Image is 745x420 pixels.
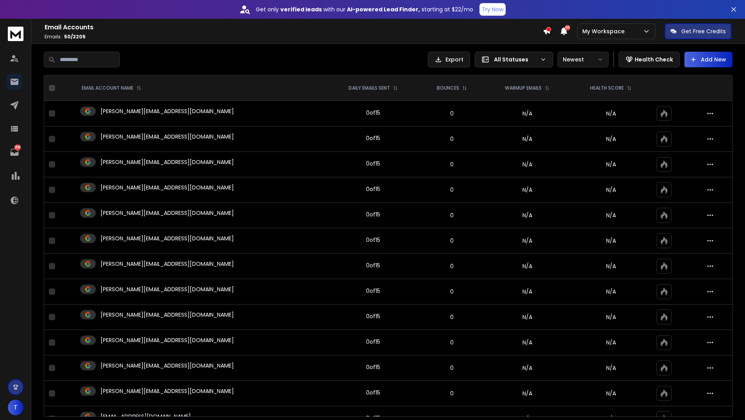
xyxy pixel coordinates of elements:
p: 0 [424,160,479,168]
button: T [8,400,23,415]
p: N/A [575,339,647,346]
p: N/A [575,110,647,117]
p: Health Check [635,56,673,63]
p: Emails : [45,34,543,40]
p: 0 [424,262,479,270]
div: 0 of 15 [366,338,380,346]
td: N/A [484,254,570,279]
p: 0 [424,186,479,194]
p: BOUNCES [437,85,459,91]
p: 1461 [14,144,21,151]
p: [PERSON_NAME][EMAIL_ADDRESS][DOMAIN_NAME] [101,285,234,293]
div: 0 of 15 [366,160,380,168]
div: 0 of 15 [366,261,380,269]
p: [PERSON_NAME][EMAIL_ADDRESS][DOMAIN_NAME] [101,158,234,166]
p: [PERSON_NAME][EMAIL_ADDRESS][DOMAIN_NAME] [101,387,234,395]
td: N/A [484,203,570,228]
div: EMAIL ACCOUNT NAME [82,85,141,91]
p: N/A [575,237,647,245]
p: Get only with our starting at $22/mo [256,5,473,13]
img: logo [8,27,23,41]
p: [PERSON_NAME][EMAIL_ADDRESS][DOMAIN_NAME] [101,133,234,141]
p: 0 [424,364,479,372]
strong: verified leads [280,5,322,13]
div: 0 of 15 [366,211,380,218]
span: 50 / 2205 [64,33,86,40]
div: 0 of 15 [366,134,380,142]
p: 0 [424,135,479,143]
div: 0 of 15 [366,312,380,320]
button: Try Now [479,3,506,16]
p: N/A [575,389,647,397]
p: 0 [424,211,479,219]
td: N/A [484,228,570,254]
td: N/A [484,279,570,305]
button: Export [428,52,470,67]
td: N/A [484,381,570,406]
p: [PERSON_NAME][EMAIL_ADDRESS][DOMAIN_NAME] [101,209,234,217]
button: Get Free Credits [665,23,731,39]
p: N/A [575,211,647,219]
td: N/A [484,126,570,152]
div: 0 of 15 [366,185,380,193]
p: My Workspace [582,27,628,35]
p: 0 [424,339,479,346]
td: N/A [484,177,570,203]
div: 0 of 15 [366,109,380,117]
p: All Statuses [494,56,537,63]
td: N/A [484,152,570,177]
div: 0 of 15 [366,363,380,371]
a: 1461 [7,144,22,160]
p: [PERSON_NAME][EMAIL_ADDRESS][DOMAIN_NAME] [101,336,234,344]
p: N/A [575,364,647,372]
p: [PERSON_NAME][EMAIL_ADDRESS][DOMAIN_NAME] [101,107,234,115]
div: 0 of 15 [366,287,380,295]
td: N/A [484,355,570,381]
p: [PERSON_NAME][EMAIL_ADDRESS][DOMAIN_NAME] [101,362,234,370]
p: N/A [575,135,647,143]
p: Get Free Credits [681,27,726,35]
span: 50 [565,25,570,31]
h1: Email Accounts [45,23,543,32]
td: N/A [484,330,570,355]
p: 0 [424,389,479,397]
p: N/A [575,186,647,194]
strong: AI-powered Lead Finder, [347,5,420,13]
p: DAILY EMAILS SENT [348,85,390,91]
td: N/A [484,101,570,126]
p: [PERSON_NAME][EMAIL_ADDRESS][DOMAIN_NAME] [101,234,234,242]
p: 0 [424,110,479,117]
button: Newest [558,52,609,67]
p: 0 [424,313,479,321]
td: N/A [484,305,570,330]
p: 0 [424,237,479,245]
p: Try Now [482,5,503,13]
p: [PERSON_NAME][EMAIL_ADDRESS][DOMAIN_NAME] [101,260,234,268]
p: HEALTH SCORE [590,85,624,91]
button: Add New [684,52,732,67]
p: N/A [575,262,647,270]
p: [PERSON_NAME][EMAIL_ADDRESS][DOMAIN_NAME] [101,184,234,191]
p: N/A [575,288,647,296]
p: 0 [424,288,479,296]
p: N/A [575,160,647,168]
button: Health Check [619,52,680,67]
p: WARMUP EMAILS [505,85,542,91]
p: [PERSON_NAME][EMAIL_ADDRESS][DOMAIN_NAME] [101,311,234,319]
div: 0 of 15 [366,236,380,244]
p: N/A [575,313,647,321]
div: 0 of 15 [366,389,380,397]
